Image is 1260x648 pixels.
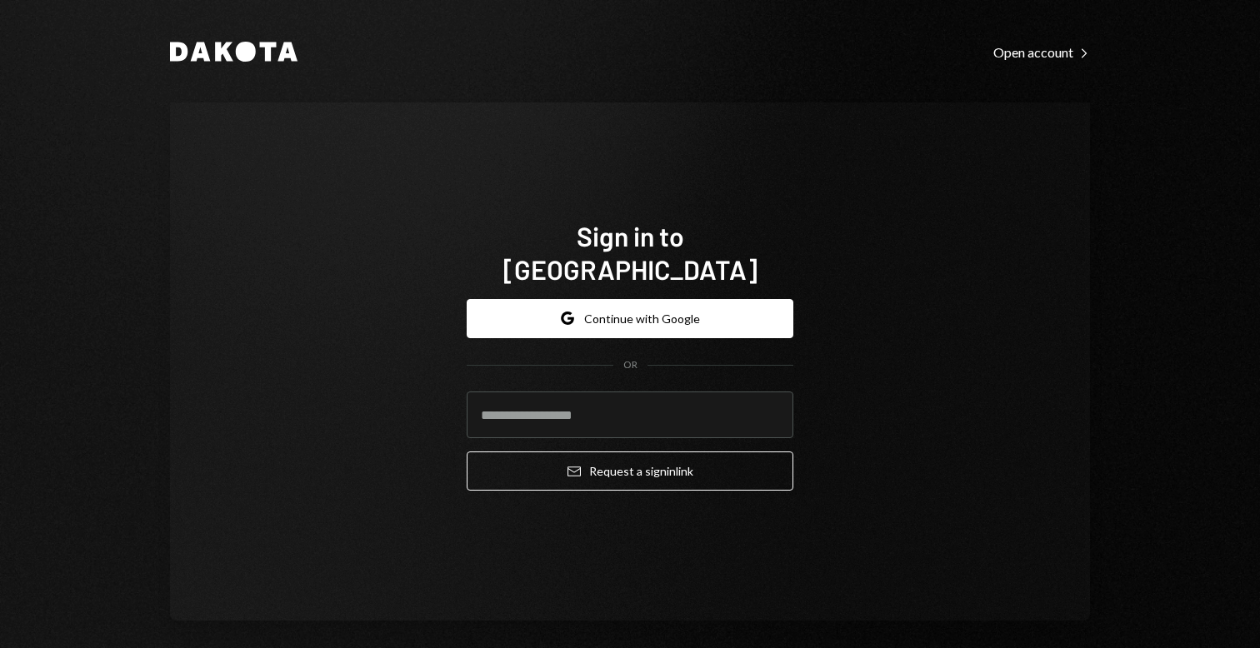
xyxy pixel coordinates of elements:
h1: Sign in to [GEOGRAPHIC_DATA] [467,219,793,286]
a: Open account [993,42,1090,61]
button: Request a signinlink [467,451,793,491]
div: Open account [993,44,1090,61]
button: Continue with Google [467,299,793,338]
div: OR [623,358,637,372]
